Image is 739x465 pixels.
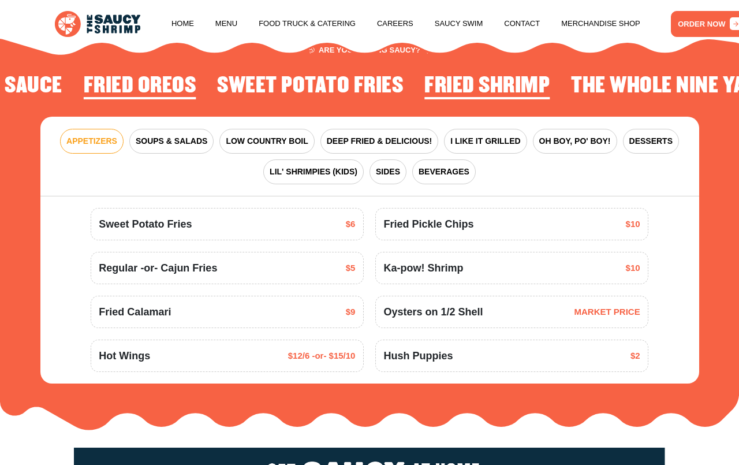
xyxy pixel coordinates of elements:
[450,135,520,147] span: I LIKE IT GRILLED
[435,2,483,46] a: Saucy Swim
[574,306,640,319] span: MARKET PRICE
[226,135,308,147] span: LOW COUNTRY BOIL
[270,166,357,178] span: LIL' SHRIMPIES (KIDS)
[346,218,356,231] span: $6
[539,135,611,147] span: OH BOY, PO' BOY!
[263,159,364,184] button: LIL' SHRIMPIES (KIDS)
[99,217,192,232] span: Sweet Potato Fries
[288,349,356,363] span: $12/6 -or- $15/10
[55,11,140,37] img: logo
[171,2,194,46] a: Home
[99,261,217,276] span: Regular -or- Cajun Fries
[630,349,640,363] span: $2
[217,74,403,101] li: 4 of 4
[626,218,640,231] span: $10
[99,348,150,364] span: Hot Wings
[66,135,117,147] span: APPETIZERS
[444,129,527,154] button: I LIKE IT GRILLED
[504,2,540,46] a: Contact
[84,74,196,98] h2: Fried Oreos
[320,129,439,154] button: DEEP FRIED & DELICIOUS!
[369,159,406,184] button: SIDES
[136,135,207,147] span: SOUPS & SALADS
[533,129,617,154] button: OH BOY, PO' BOY!
[377,2,413,46] a: Careers
[259,2,356,46] a: Food Truck & Catering
[219,129,314,154] button: LOW COUNTRY BOIL
[384,217,474,232] span: Fried Pickle Chips
[217,74,403,98] h2: Sweet Potato Fries
[623,129,679,154] button: DESSERTS
[129,129,214,154] button: SOUPS & SALADS
[327,135,432,147] span: DEEP FRIED & DELICIOUS!
[384,261,464,276] span: Ka-pow! Shrimp
[629,135,673,147] span: DESSERTS
[412,159,476,184] button: BEVERAGES
[419,166,469,178] span: BEVERAGES
[376,166,400,178] span: SIDES
[424,74,550,98] h2: Fried Shrimp
[99,304,171,320] span: Fried Calamari
[384,348,453,364] span: Hush Puppies
[424,74,550,101] li: 1 of 4
[346,262,356,275] span: $5
[561,2,640,46] a: Merchandise Shop
[84,74,196,101] li: 3 of 4
[626,262,640,275] span: $10
[346,306,356,319] span: $9
[215,2,237,46] a: Menu
[60,129,124,154] button: APPETIZERS
[384,304,483,320] span: Oysters on 1/2 Shell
